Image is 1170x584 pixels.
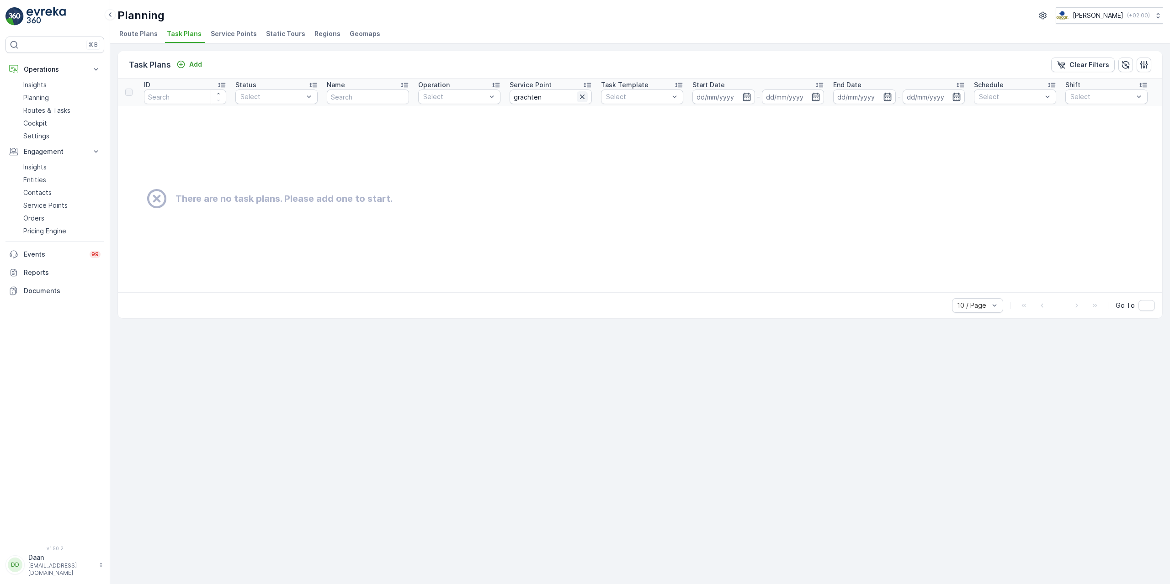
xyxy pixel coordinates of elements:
[8,558,22,572] div: DD
[20,225,104,237] a: Pricing Engine
[327,80,345,89] p: Name
[20,104,104,117] a: Routes & Tasks
[5,553,104,577] button: DDDaan[EMAIL_ADDRESS][DOMAIN_NAME]
[762,89,824,104] input: dd/mm/yyyy
[119,29,158,38] span: Route Plans
[757,91,760,102] p: -
[23,201,68,210] p: Service Points
[144,89,226,104] input: Search
[423,92,486,101] p: Select
[91,251,99,258] p: 99
[167,29,202,38] span: Task Plans
[20,130,104,142] a: Settings
[189,60,202,69] p: Add
[327,89,409,104] input: Search
[692,80,725,89] p: Start Date
[23,163,47,172] p: Insights
[28,553,94,562] p: Daan
[974,80,1004,89] p: Schedule
[173,59,206,70] button: Add
[211,29,257,38] span: Service Points
[692,89,755,104] input: dd/mm/yyyy
[89,41,98,48] p: ⌘B
[1056,7,1163,24] button: [PERSON_NAME](+02:00)
[5,7,24,26] img: logo
[23,175,46,184] p: Entities
[24,286,101,295] p: Documents
[833,89,896,104] input: dd/mm/yyyy
[23,188,52,197] p: Contacts
[314,29,340,38] span: Regions
[23,80,47,89] p: Insights
[1070,92,1133,101] p: Select
[24,65,86,74] p: Operations
[27,7,66,26] img: logo_light-DOdMpM7g.png
[1127,12,1150,19] p: ( +02:00 )
[20,212,104,225] a: Orders
[1051,58,1115,72] button: Clear Filters
[144,80,150,89] p: ID
[23,226,66,236] p: Pricing Engine
[24,250,84,259] p: Events
[24,147,86,156] p: Engagement
[23,214,44,223] p: Orders
[5,245,104,263] a: Events99
[510,89,592,104] input: Search
[350,29,380,38] span: Geomaps
[20,161,104,174] a: Insights
[20,79,104,91] a: Insights
[833,80,862,89] p: End Date
[23,93,49,102] p: Planning
[175,192,393,205] h2: There are no task plans. Please add one to start.
[5,142,104,161] button: Engagement
[5,60,104,79] button: Operations
[903,89,965,104] input: dd/mm/yyyy
[240,92,303,101] p: Select
[510,80,552,89] p: Service Point
[979,92,1042,101] p: Select
[235,80,256,89] p: Status
[117,8,165,23] p: Planning
[5,263,104,282] a: Reports
[28,562,94,577] p: [EMAIL_ADDRESS][DOMAIN_NAME]
[1116,301,1135,310] span: Go To
[1056,11,1069,21] img: basis-logo_rgb2x.png
[5,282,104,300] a: Documents
[601,80,649,89] p: Task Template
[898,91,901,102] p: -
[20,91,104,104] a: Planning
[20,174,104,186] a: Entities
[1069,60,1109,69] p: Clear Filters
[23,132,49,141] p: Settings
[606,92,669,101] p: Select
[1073,11,1123,20] p: [PERSON_NAME]
[20,199,104,212] a: Service Points
[129,58,171,71] p: Task Plans
[5,546,104,551] span: v 1.50.2
[20,117,104,130] a: Cockpit
[23,106,70,115] p: Routes & Tasks
[1065,80,1080,89] p: Shift
[23,119,47,128] p: Cockpit
[20,186,104,199] a: Contacts
[24,268,101,277] p: Reports
[266,29,305,38] span: Static Tours
[418,80,450,89] p: Operation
